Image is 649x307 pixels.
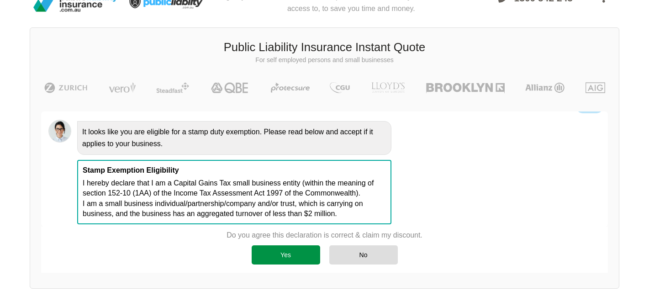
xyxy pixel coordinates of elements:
div: It looks like you are eligible for a stamp duty exemption. Please read below and accept if it app... [77,121,391,155]
img: Steadfast | Public Liability Insurance [153,82,193,93]
div: Yes [252,245,320,265]
p: Stamp Exemption Eligibility [83,165,386,175]
img: AIG | Public Liability Insurance [582,82,609,93]
img: QBE | Public Liability Insurance [206,82,255,93]
img: CGU | Public Liability Insurance [326,82,354,93]
img: LLOYD's | Public Liability Insurance [366,82,410,93]
p: I hereby declare that I am a Capital Gains Tax small business entity (within the meaning of secti... [83,178,386,219]
img: Allianz | Public Liability Insurance [521,82,569,93]
img: Chatbot | PLI [48,120,71,143]
img: Brooklyn | Public Liability Insurance [422,82,508,93]
p: For self employed persons and small businesses [37,56,612,65]
p: Do you agree this declaration is correct & claim my discount. [227,230,422,240]
div: No [329,245,398,265]
img: Protecsure | Public Liability Insurance [267,82,313,93]
img: Zurich | Public Liability Insurance [40,82,92,93]
img: Vero | Public Liability Insurance [105,82,140,93]
h3: Public Liability Insurance Instant Quote [37,39,612,56]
